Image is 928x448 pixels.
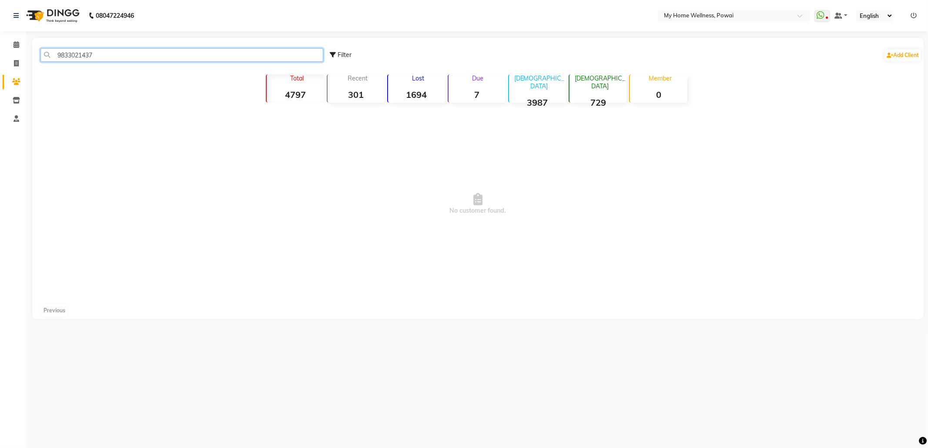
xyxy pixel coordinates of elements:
span: Filter [338,51,352,59]
img: logo [22,3,82,28]
input: Search by Name/Mobile/Email/Code [40,48,323,62]
p: Member [633,74,687,82]
strong: 3987 [509,97,566,108]
strong: 301 [328,89,385,100]
strong: 4797 [267,89,324,100]
strong: 1694 [388,89,445,100]
p: Lost [392,74,445,82]
p: [DEMOGRAPHIC_DATA] [513,74,566,90]
p: Due [450,74,506,82]
p: Total [270,74,324,82]
p: Recent [331,74,385,82]
a: Add Client [884,49,921,61]
strong: 7 [449,89,506,100]
p: [DEMOGRAPHIC_DATA] [573,74,626,90]
span: No customer found. [32,106,924,302]
strong: 0 [630,89,687,100]
b: 08047224946 [96,3,134,28]
strong: 729 [570,97,626,108]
